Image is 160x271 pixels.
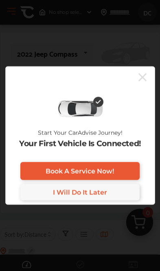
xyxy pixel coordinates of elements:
span: Book A Service Now! [46,167,114,175]
img: check-icon.521c8815.svg [93,97,103,107]
p: Your First Vehicle Is Connected! [19,139,141,148]
a: I Will Do It Later [20,184,140,200]
span: I Will Do It Later [53,188,107,196]
p: Start Your CarAdvise Journey! [38,130,123,136]
a: Book A Service Now! [20,162,140,180]
img: diagnose-vehicle.c84bcb0a.svg [57,100,103,118]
